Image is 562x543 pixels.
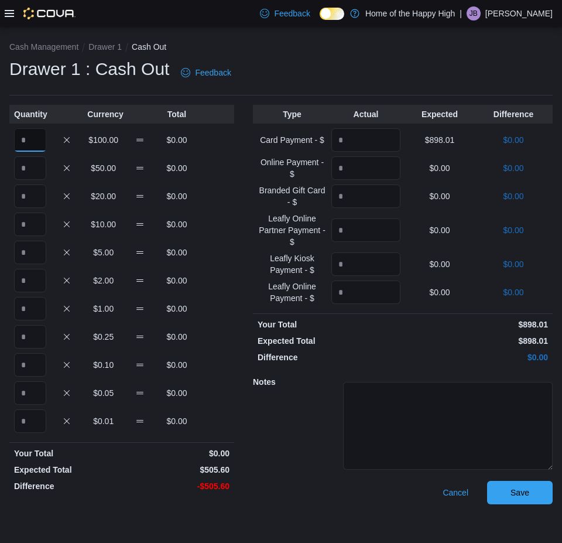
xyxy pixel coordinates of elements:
button: Save [487,481,553,504]
p: $0.00 [161,359,193,371]
p: Quantity [14,108,46,120]
input: Quantity [331,252,400,276]
p: $0.00 [161,303,193,315]
p: $0.00 [405,190,474,202]
span: Feedback [274,8,310,19]
input: Quantity [331,128,400,152]
p: $898.01 [405,319,548,330]
p: Card Payment - $ [258,134,327,146]
p: Your Total [258,319,400,330]
button: Drawer 1 [88,42,122,52]
h5: Notes [253,370,341,394]
p: $100.00 [87,134,119,146]
input: Quantity [14,381,46,405]
p: $0.00 [124,448,229,459]
nav: An example of EuiBreadcrumbs [9,41,553,55]
p: Online Payment - $ [258,156,327,180]
p: Total [161,108,193,120]
p: $0.00 [161,247,193,258]
p: $0.00 [161,275,193,286]
p: $505.60 [124,464,229,476]
p: $0.10 [87,359,119,371]
p: -$505.60 [124,480,229,492]
p: $0.00 [405,351,548,363]
p: Actual [331,108,400,120]
a: Feedback [255,2,314,25]
p: $0.00 [479,134,548,146]
p: | [460,6,462,21]
p: Leafly Online Partner Payment - $ [258,213,327,248]
p: $5.00 [87,247,119,258]
p: $0.00 [405,224,474,236]
p: $0.00 [405,286,474,298]
input: Quantity [14,409,46,433]
span: Save [510,487,529,498]
button: Cash Management [9,42,78,52]
p: $898.01 [405,134,474,146]
p: $0.00 [479,190,548,202]
input: Quantity [14,128,46,152]
p: Difference [479,108,548,120]
p: $0.00 [161,415,193,427]
p: $0.00 [161,190,193,202]
span: Cancel [443,487,468,498]
p: [PERSON_NAME] [485,6,553,21]
a: Feedback [176,61,235,84]
input: Quantity [14,353,46,377]
span: JB [470,6,478,21]
input: Quantity [14,325,46,349]
input: Quantity [331,185,400,208]
p: $0.00 [479,162,548,174]
input: Quantity [14,213,46,236]
input: Quantity [331,281,400,304]
input: Quantity [14,241,46,264]
p: $0.00 [479,258,548,270]
input: Quantity [331,218,400,242]
p: Leafly Kiosk Payment - $ [258,252,327,276]
input: Quantity [14,185,46,208]
p: $2.00 [87,275,119,286]
h1: Drawer 1 : Cash Out [9,57,169,81]
p: $0.00 [161,331,193,343]
input: Dark Mode [320,8,344,20]
button: Cash Out [132,42,166,52]
p: $10.00 [87,218,119,230]
p: $0.00 [479,224,548,236]
p: $898.01 [405,335,548,347]
p: $0.00 [479,286,548,298]
button: Cancel [438,481,473,504]
p: $0.25 [87,331,119,343]
p: Expected Total [258,335,400,347]
div: Jasmine Blank [467,6,481,21]
p: Home of the Happy High [365,6,455,21]
p: $0.00 [161,134,193,146]
input: Quantity [14,269,46,292]
p: $0.00 [161,218,193,230]
p: $50.00 [87,162,119,174]
p: $0.00 [161,387,193,399]
p: Difference [14,480,119,492]
img: Cova [23,8,76,19]
span: Feedback [195,67,231,78]
p: $0.01 [87,415,119,427]
p: Expected [405,108,474,120]
input: Quantity [331,156,400,180]
p: $0.00 [405,258,474,270]
p: $0.05 [87,387,119,399]
p: Branded Gift Card - $ [258,185,327,208]
p: Currency [87,108,119,120]
p: Your Total [14,448,119,459]
p: Leafly Online Payment - $ [258,281,327,304]
p: $20.00 [87,190,119,202]
p: $0.00 [161,162,193,174]
p: Expected Total [14,464,119,476]
p: $0.00 [405,162,474,174]
input: Quantity [14,297,46,320]
input: Quantity [14,156,46,180]
p: Type [258,108,327,120]
p: $1.00 [87,303,119,315]
p: Difference [258,351,400,363]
